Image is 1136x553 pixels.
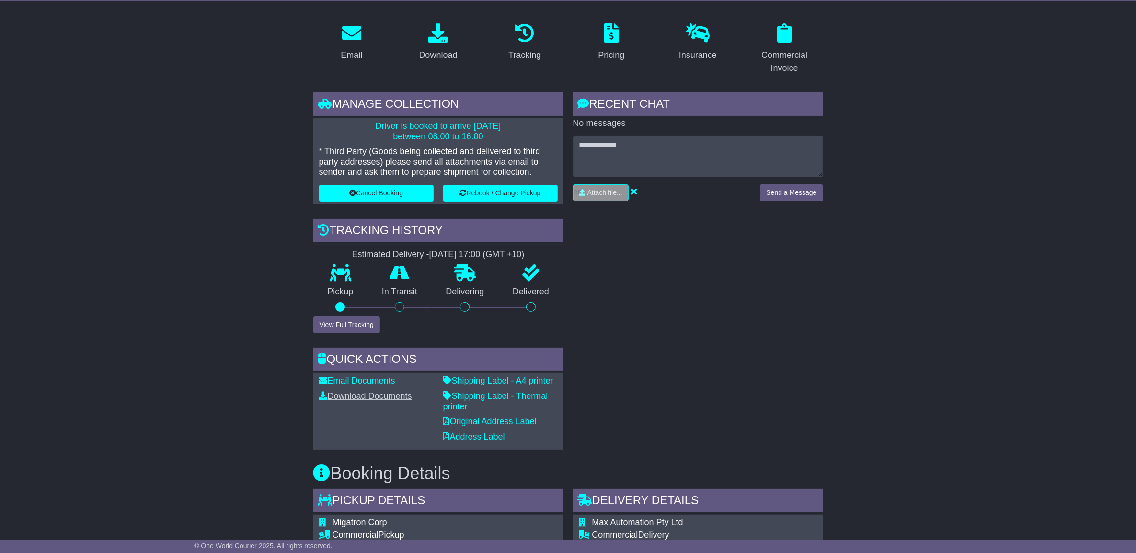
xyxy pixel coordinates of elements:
p: Delivered [498,287,563,297]
div: Delivery [592,530,809,541]
a: Pricing [592,20,631,65]
button: View Full Tracking [313,316,380,333]
button: Rebook / Change Pickup [443,185,558,202]
a: Address Label [443,432,505,441]
div: Pickup [333,530,517,541]
a: Download [413,20,463,65]
p: In Transit [367,287,432,297]
span: © One World Courier 2025. All rights reserved. [194,542,333,550]
p: * Third Party (Goods being collected and delivered to third party addresses) please send all atta... [319,147,558,178]
a: Original Address Label [443,417,537,426]
div: Quick Actions [313,348,563,373]
div: Delivery Details [573,489,823,515]
a: Download Documents [319,391,412,401]
div: Pickup Details [313,489,563,515]
p: Driver is booked to arrive [DATE] between 08:00 to 16:00 [319,121,558,142]
div: Pricing [598,49,624,62]
p: No messages [573,118,823,129]
div: Commercial Invoice [752,49,817,75]
div: Tracking [508,49,541,62]
button: Cancel Booking [319,185,434,202]
button: Send a Message [760,184,823,201]
a: Shipping Label - A4 printer [443,376,553,385]
div: Insurance [679,49,717,62]
div: [DATE] 17:00 (GMT +10) [429,249,525,260]
a: Email Documents [319,376,395,385]
div: Estimated Delivery - [313,249,563,260]
a: Tracking [502,20,547,65]
span: Max Automation Pty Ltd [592,518,683,527]
div: Manage collection [313,92,563,118]
p: Pickup [313,287,368,297]
h3: Booking Details [313,464,823,483]
div: Download [419,49,457,62]
div: Email [341,49,362,62]
div: Tracking history [313,219,563,245]
span: Commercial [592,530,638,540]
a: Commercial Invoice [746,20,823,78]
span: Migatron Corp [333,518,387,527]
a: Shipping Label - Thermal printer [443,391,548,411]
p: Delivering [432,287,499,297]
div: RECENT CHAT [573,92,823,118]
span: Commercial [333,530,379,540]
a: Insurance [673,20,723,65]
a: Email [334,20,368,65]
